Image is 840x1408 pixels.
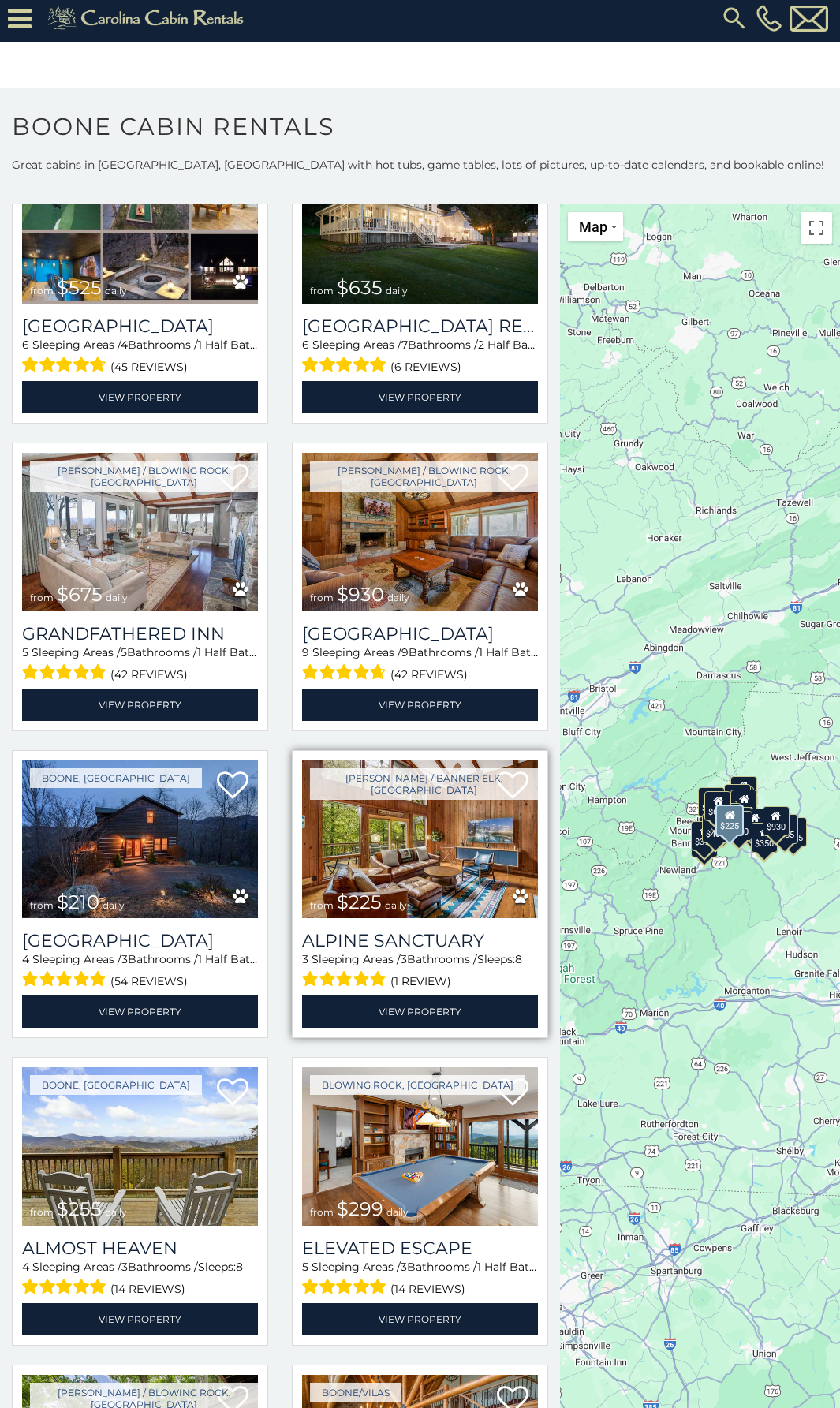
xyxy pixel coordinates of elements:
[22,951,258,992] div: Sleeping Areas / Bathrooms / Sleeps:
[302,1067,538,1225] img: Elevated Escape
[30,768,202,788] a: Boone, [GEOGRAPHIC_DATA]
[22,952,29,966] span: 4
[22,760,258,918] img: Willow Valley View
[105,1206,127,1218] span: daily
[302,1260,308,1274] span: 5
[110,1279,185,1299] span: (14 reviews)
[30,461,258,492] a: [PERSON_NAME] / Blowing Rock, [GEOGRAPHIC_DATA]
[401,952,407,966] span: 3
[22,930,258,951] h3: Willow Valley View
[515,952,522,966] span: 8
[762,806,789,836] div: $930
[302,146,538,304] a: Valley Farmhouse Retreat from $635 daily
[30,1075,202,1095] a: Boone, [GEOGRAPHIC_DATA]
[302,1067,538,1225] a: Elevated Escape from $299 daily
[30,592,54,603] span: from
[22,453,258,611] a: Grandfathered Inn from $675 daily
[198,338,270,352] span: 1 Half Baths /
[337,891,382,913] span: $225
[691,821,718,851] div: $375
[57,1197,102,1220] span: $255
[401,338,408,352] span: 7
[22,381,258,413] a: View Property
[741,809,767,838] div: $380
[310,461,538,492] a: [PERSON_NAME] / Blowing Rock, [GEOGRAPHIC_DATA]
[704,791,731,821] div: $635
[30,285,54,297] span: from
[715,805,744,836] div: $225
[385,899,407,911] span: daily
[386,1206,409,1218] span: daily
[22,453,258,611] img: Grandfathered Inn
[110,664,188,685] span: (42 reviews)
[730,790,757,820] div: $250
[121,1260,128,1274] span: 3
[579,218,607,235] span: Map
[302,316,538,337] a: [GEOGRAPHIC_DATA] Retreat
[30,899,54,911] span: from
[22,930,258,951] a: [GEOGRAPHIC_DATA]
[103,899,125,911] span: daily
[302,381,538,413] a: View Property
[22,146,258,304] img: Wildlife Manor
[302,1303,538,1335] a: View Property
[22,1067,258,1225] img: Almost Heaven
[390,1279,465,1299] span: (14 reviews)
[698,787,725,817] div: $305
[337,1197,383,1220] span: $299
[771,814,798,844] div: $355
[22,760,258,918] a: Willow Valley View from $210 daily
[57,276,102,299] span: $525
[302,760,538,918] img: Alpine Sanctuary
[302,146,538,304] img: Valley Farmhouse Retreat
[477,1260,549,1274] span: 1 Half Baths /
[479,645,551,659] span: 1 Half Baths /
[30,1206,54,1218] span: from
[22,1238,258,1259] h3: Almost Heaven
[310,1383,401,1402] a: Boone/Vilas
[302,453,538,611] img: Appalachian Mountain Lodge
[302,338,309,352] span: 6
[302,623,538,644] h3: Appalachian Mountain Lodge
[110,971,188,992] span: (54 reviews)
[22,644,258,685] div: Sleeping Areas / Bathrooms / Sleeps:
[390,664,468,685] span: (42 reviews)
[302,1238,538,1259] h3: Elevated Escape
[22,338,29,352] span: 6
[121,338,128,352] span: 4
[386,285,408,297] span: daily
[302,930,538,951] a: Alpine Sanctuary
[801,212,832,244] button: Toggle fullscreen view
[22,1260,29,1274] span: 4
[387,592,409,603] span: daily
[22,146,258,304] a: Wildlife Manor from $525 daily
[401,1260,407,1274] span: 3
[568,212,623,241] button: Change map style
[22,645,28,659] span: 5
[337,583,384,606] span: $930
[217,1077,248,1110] a: Add to favorites
[310,592,334,603] span: from
[310,1075,525,1095] a: Blowing Rock, [GEOGRAPHIC_DATA]
[302,952,308,966] span: 3
[106,592,128,603] span: daily
[723,784,750,814] div: $320
[779,817,806,847] div: $355
[217,770,248,803] a: Add to favorites
[337,276,383,299] span: $635
[57,583,103,606] span: $675
[22,316,258,337] h3: Wildlife Manor
[22,995,258,1028] a: View Property
[302,337,538,377] div: Sleeping Areas / Bathrooms / Sleeps:
[401,645,409,659] span: 9
[302,760,538,918] a: Alpine Sanctuary from $225 daily
[302,1259,538,1299] div: Sleeping Areas / Bathrooms / Sleeps:
[22,1259,258,1299] div: Sleeping Areas / Bathrooms / Sleeps:
[310,768,538,800] a: [PERSON_NAME] / Banner Elk, [GEOGRAPHIC_DATA]
[22,623,258,644] a: Grandfathered Inn
[22,1067,258,1225] a: Almost Heaven from $255 daily
[730,776,756,806] div: $525
[390,971,451,992] span: (1 review)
